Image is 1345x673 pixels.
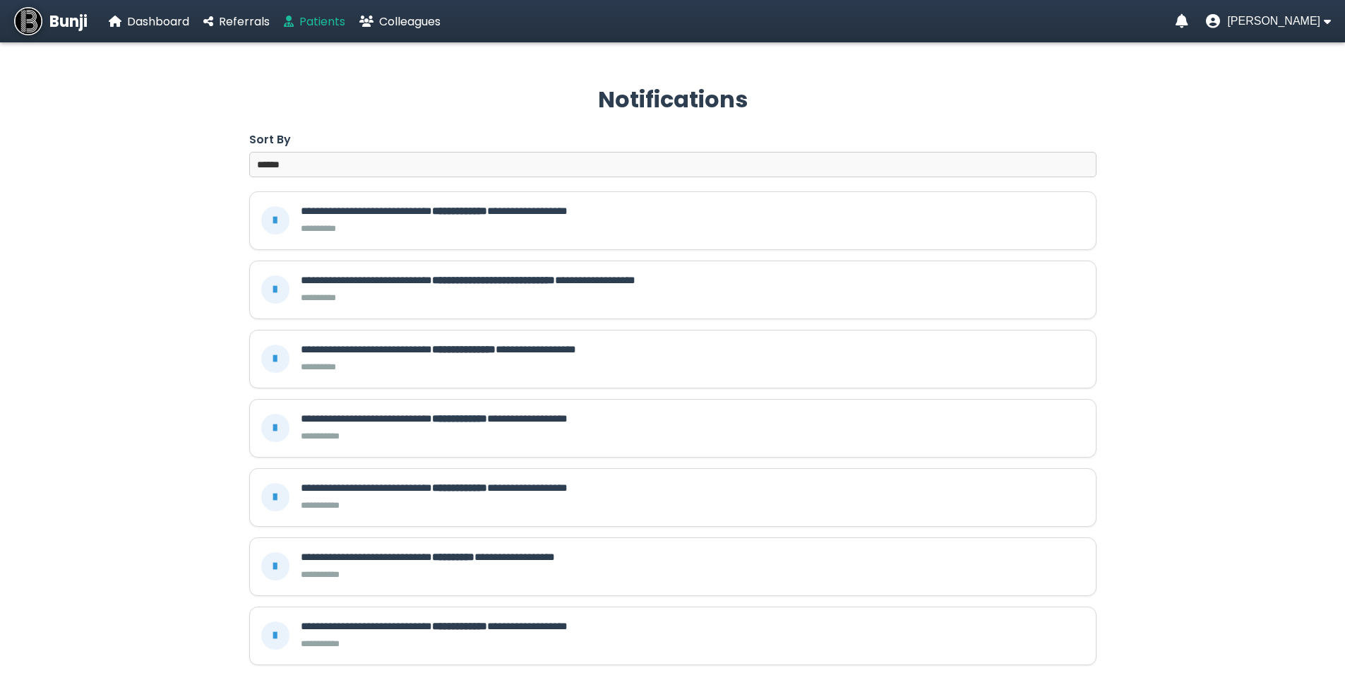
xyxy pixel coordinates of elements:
span: Colleagues [379,13,441,30]
span: Dashboard [127,13,189,30]
span: Patients [299,13,345,30]
h2: Notifications [249,83,1096,117]
a: Bunji [14,7,88,35]
img: Bunji Dental Referral Management [14,7,42,35]
a: Referrals [203,13,270,30]
a: Notifications [1176,14,1188,28]
span: [PERSON_NAME] [1227,15,1320,28]
a: Colleagues [359,13,441,30]
button: User menu [1206,14,1331,28]
span: Bunji [49,10,88,33]
a: Dashboard [109,13,189,30]
span: Referrals [219,13,270,30]
div: Sort By [249,131,291,148]
a: Patients [284,13,345,30]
